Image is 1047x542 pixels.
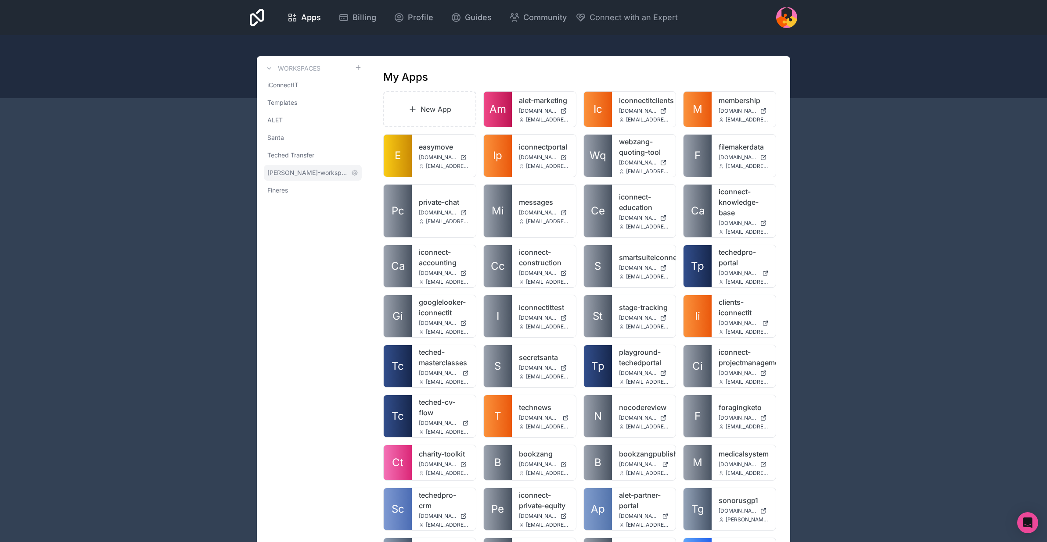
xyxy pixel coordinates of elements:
a: Profile [387,8,440,27]
span: [EMAIL_ADDRESS][DOMAIN_NAME] [626,223,669,230]
a: M [684,445,712,480]
a: Sc [384,488,412,530]
span: [EMAIL_ADDRESS][DOMAIN_NAME] [626,323,669,330]
a: Pc [384,185,412,237]
a: Mi [484,185,512,237]
a: messages [519,197,569,207]
span: F [694,409,701,423]
a: techedpro-portal [719,247,769,268]
a: [DOMAIN_NAME] [419,461,469,468]
span: [EMAIL_ADDRESS][DOMAIN_NAME] [526,423,569,430]
a: secretsanta [519,352,569,363]
a: [DOMAIN_NAME] [619,414,669,421]
span: [EMAIL_ADDRESS][DOMAIN_NAME] [526,323,569,330]
a: [DOMAIN_NAME] [619,107,669,114]
span: [DOMAIN_NAME] [519,154,557,161]
a: T [484,395,512,437]
a: Ca [684,185,712,237]
a: [DOMAIN_NAME] [419,420,469,427]
span: [DOMAIN_NAME] [619,264,657,271]
a: Ap [584,488,612,530]
a: playground-techedportal [619,347,669,368]
a: [DOMAIN_NAME] [619,513,669,520]
span: Cc [491,259,505,273]
span: [DOMAIN_NAME] [419,370,459,377]
span: Gi [392,309,403,323]
span: Sc [392,502,404,516]
span: [DOMAIN_NAME] [619,513,659,520]
a: Fineres [264,182,362,198]
a: Ii [684,295,712,337]
a: Workspaces [264,63,320,74]
a: Ca [384,245,412,287]
span: Ca [391,259,405,273]
span: Ic [594,102,602,116]
span: iConnectIT [267,81,299,89]
span: [DOMAIN_NAME] [519,270,557,277]
span: [EMAIL_ADDRESS][DOMAIN_NAME] [526,218,569,225]
span: [EMAIL_ADDRESS][DOMAIN_NAME] [526,521,569,528]
span: I [497,309,499,323]
a: [DOMAIN_NAME] [719,461,769,468]
a: New App [383,91,476,127]
a: charity-toolkit [419,449,469,459]
a: techedpro-crm [419,490,469,511]
span: [EMAIL_ADDRESS][DOMAIN_NAME] [426,163,469,170]
span: [DOMAIN_NAME] [519,461,557,468]
span: [DOMAIN_NAME] [719,507,756,514]
a: [DOMAIN_NAME] [519,209,569,216]
span: [DOMAIN_NAME] [619,159,657,166]
span: [EMAIL_ADDRESS][DOMAIN_NAME] [426,218,469,225]
a: iconnect-education [619,192,669,213]
a: Ct [384,445,412,480]
span: St [593,309,603,323]
a: Wq [584,135,612,177]
a: Ic [584,92,612,127]
span: [EMAIL_ADDRESS][DOMAIN_NAME] [526,278,569,285]
a: [DOMAIN_NAME] [419,370,469,377]
span: [DOMAIN_NAME] [619,107,657,114]
span: [EMAIL_ADDRESS][DOMAIN_NAME] [726,328,769,335]
span: Community [523,11,567,24]
span: [DOMAIN_NAME] [419,154,457,161]
a: iconnect-construction [519,247,569,268]
a: nocodereview [619,402,669,413]
span: Tc [392,359,404,373]
a: Tg [684,488,712,530]
a: smartsuiteiconnectit [619,252,669,263]
span: Pe [491,502,504,516]
span: [PERSON_NAME][EMAIL_ADDRESS][DOMAIN_NAME] [726,516,769,523]
span: [DOMAIN_NAME] [519,414,559,421]
a: teched-masterclasses [419,347,469,368]
span: S [494,359,501,373]
span: Billing [353,11,376,24]
a: E [384,135,412,177]
a: [DOMAIN_NAME] [619,314,669,321]
a: Tp [584,345,612,387]
span: [EMAIL_ADDRESS][DOMAIN_NAME] [526,470,569,477]
span: [DOMAIN_NAME] [719,220,756,227]
span: Fineres [267,186,288,195]
a: [DOMAIN_NAME] [719,414,769,421]
a: B [484,445,512,480]
span: ALET [267,116,283,125]
a: Gi [384,295,412,337]
a: [DOMAIN_NAME] [619,214,669,221]
span: B [594,456,601,470]
span: Ca [691,204,705,218]
span: Tp [591,359,604,373]
a: filemakerdata [719,142,769,152]
span: Profile [408,11,433,24]
span: [EMAIL_ADDRESS][DOMAIN_NAME] [626,521,669,528]
a: [DOMAIN_NAME] [719,154,769,161]
span: [EMAIL_ADDRESS][DOMAIN_NAME] [726,116,769,123]
a: [PERSON_NAME]-workspace [264,165,362,181]
span: Ip [493,149,502,163]
a: googlelooker-iconnectit [419,297,469,318]
a: stage-tracking [619,302,669,313]
span: Connect with an Expert [590,11,678,24]
span: T [494,409,501,423]
a: teched-cv-flow [419,397,469,418]
span: Santa [267,133,284,142]
a: [DOMAIN_NAME] [519,107,569,114]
